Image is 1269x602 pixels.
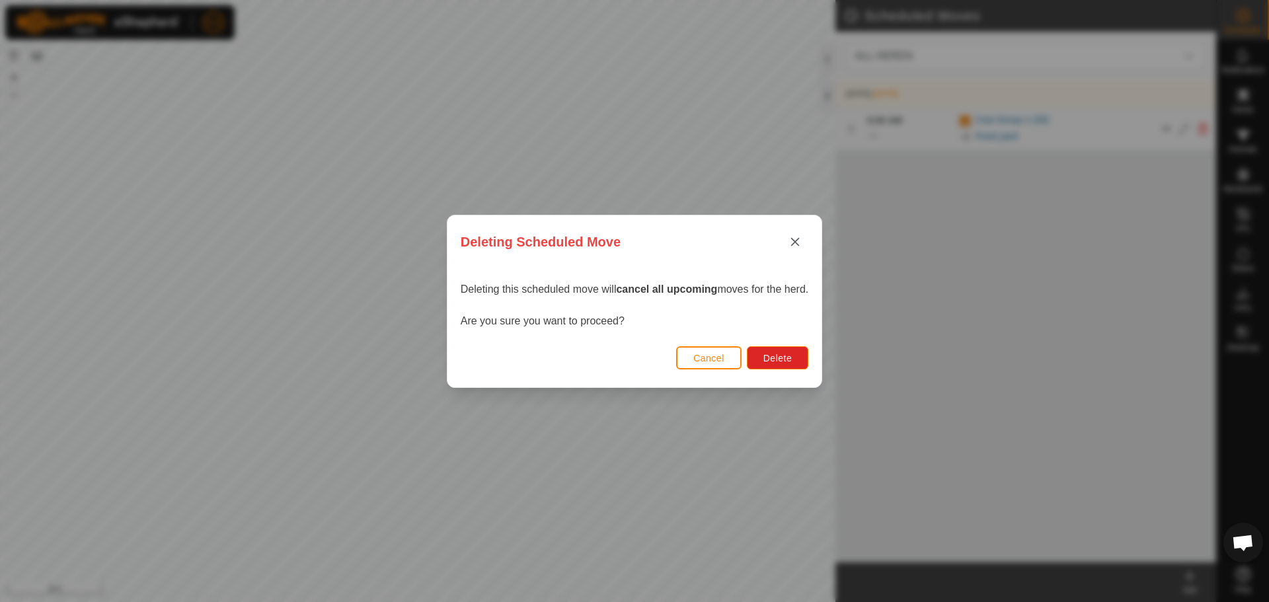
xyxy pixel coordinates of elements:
[461,232,621,252] span: Deleting Scheduled Move
[747,346,808,369] button: Delete
[461,282,808,297] p: Deleting this scheduled move will moves for the herd.
[676,346,742,369] button: Cancel
[763,353,792,363] span: Delete
[1223,523,1263,562] a: Open chat
[616,283,717,295] strong: cancel all upcoming
[461,313,808,329] p: Are you sure you want to proceed?
[693,353,724,363] span: Cancel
